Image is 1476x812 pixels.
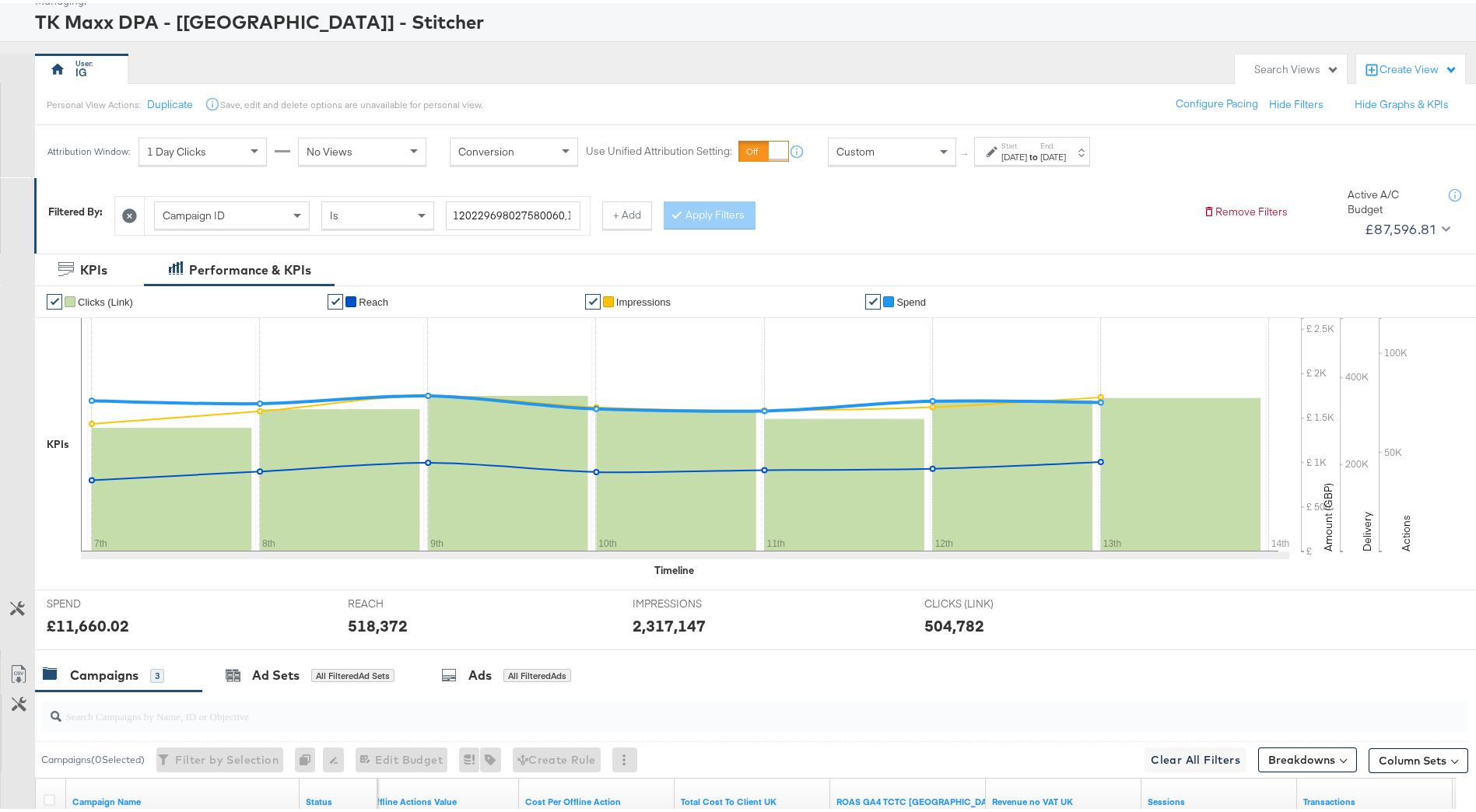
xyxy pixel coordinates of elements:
[1321,480,1335,548] text: Amount (GBP)
[1145,744,1246,769] button: Clear All Filters
[1254,59,1339,74] div: Search Views
[1380,59,1457,75] div: Create View
[836,142,875,156] span: Custom
[48,201,103,216] div: Filtered By:
[1165,87,1269,115] button: Configure Pacing
[359,293,388,305] span: Reach
[1365,215,1436,238] div: £87,596.81
[896,293,926,305] span: Spend
[1269,94,1323,109] button: Hide Filters
[958,149,973,154] span: ↑
[681,793,824,805] a: Total Cost To Client
[468,663,492,681] div: Ads
[47,434,69,449] div: KPIs
[35,5,1468,32] div: TK Maxx DPA - [[GEOGRAPHIC_DATA]] - Stitcher
[633,593,749,608] span: IMPRESSIONS
[654,560,694,575] div: Timeline
[602,198,652,226] button: + Add
[78,293,133,305] span: Clicks (Link)
[80,258,107,276] div: KPIs
[586,142,732,156] label: Use Unified Attribution Setting:
[75,62,87,77] div: IG
[47,593,163,608] span: SPEND
[585,291,601,306] a: ✔
[1399,512,1413,548] text: Actions
[1359,214,1453,239] button: £87,596.81
[1203,201,1288,216] button: Remove Filters
[47,611,129,634] div: £11,660.02
[458,142,514,156] span: Conversion
[252,663,300,681] div: Ad Sets
[836,793,1000,805] a: ROAS for weekly reporting using GA4 data and TCTC
[503,666,571,680] div: All Filtered Ads
[1360,509,1374,548] text: Delivery
[1151,747,1240,767] span: Clear All Filters
[865,291,881,306] a: ✔
[1001,148,1027,160] div: [DATE]
[163,205,225,219] span: Campaign ID
[328,291,343,306] a: ✔
[330,205,338,219] span: Is
[446,198,580,227] input: Enter a search term
[525,793,668,805] a: Offline Actions.
[47,291,62,306] a: ✔
[72,793,293,805] a: Your campaign name.
[633,611,706,634] div: 2,317,147
[70,663,138,681] div: Campaigns
[1040,138,1066,148] label: End:
[61,691,1338,722] input: Search Campaigns by Name, ID or Objective
[47,96,141,108] div: Personal View Actions:
[147,94,193,109] button: Duplicate
[189,258,311,276] div: Performance & KPIs
[992,793,1135,805] a: Revenue minus VAT UK
[1027,148,1040,159] strong: to
[147,142,206,156] span: 1 Day Clicks
[295,744,323,769] div: 0
[1258,744,1357,769] button: Breakdowns
[370,793,513,805] a: Offline Actions.
[1148,793,1291,805] a: Sessions - GA Sessions - The total number of sessions
[41,750,145,764] div: Campaigns ( 0 Selected)
[924,593,1041,608] span: CLICKS (LINK)
[1369,745,1468,770] button: Column Sets
[306,793,371,805] a: Shows the current state of your Ad Campaign.
[1348,184,1433,213] div: Active A/C Budget
[348,611,408,634] div: 518,372
[307,142,352,156] span: No Views
[1303,793,1446,805] a: Transactions - The total number of transactions
[311,666,394,680] div: All Filtered Ad Sets
[220,96,482,108] div: Save, edit and delete options are unavailable for personal view.
[924,611,984,634] div: 504,782
[1355,94,1449,109] button: Hide Graphs & KPIs
[1040,148,1066,160] div: [DATE]
[348,593,465,608] span: REACH
[47,143,131,154] div: Attribution Window:
[1001,138,1027,148] label: Start:
[150,666,164,680] div: 3
[616,293,671,305] span: Impressions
